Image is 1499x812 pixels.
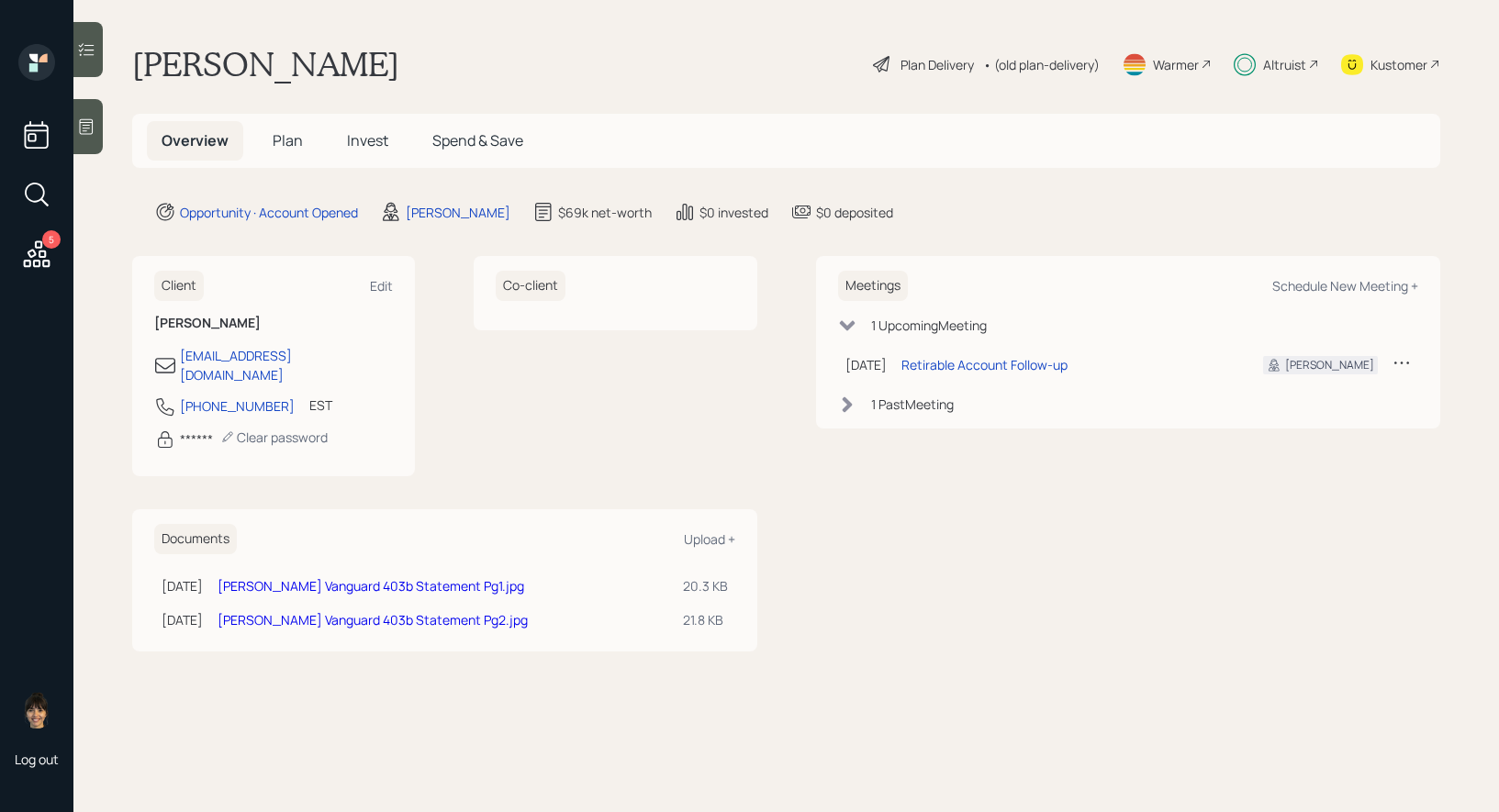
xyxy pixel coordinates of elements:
[220,428,328,446] div: Clear password
[1285,357,1374,373] div: [PERSON_NAME]
[684,530,735,548] div: Upload +
[432,130,523,150] span: Spend & Save
[871,395,954,414] div: 1 Past Meeting
[871,316,987,335] div: 1 Upcoming Meeting
[18,692,55,729] img: treva-nostdahl-headshot.png
[162,130,229,150] span: Overview
[845,355,887,374] div: [DATE]
[180,346,393,384] div: [EMAIL_ADDRESS][DOMAIN_NAME]
[273,130,303,150] span: Plan
[983,55,1100,74] div: • (old plan-delivery)
[309,395,332,415] div: EST
[370,277,393,295] div: Edit
[683,610,728,629] div: 21.8 KB
[347,130,388,150] span: Invest
[162,610,203,629] div: [DATE]
[683,576,728,595] div: 20.3 KB
[162,576,203,595] div: [DATE]
[406,203,510,222] div: [PERSON_NAME]
[42,230,61,249] div: 5
[496,271,565,301] h6: Co-client
[132,44,399,84] h1: [PERSON_NAME]
[1263,55,1306,74] div: Altruist
[1153,55,1199,74] div: Warmer
[838,271,908,301] h6: Meetings
[1272,277,1418,295] div: Schedule New Meeting +
[218,577,524,595] a: [PERSON_NAME] Vanguard 403b Statement Pg1.jpg
[154,316,393,331] h6: [PERSON_NAME]
[218,611,528,628] a: [PERSON_NAME] Vanguard 403b Statement Pg2.jpg
[154,271,204,301] h6: Client
[699,203,768,222] div: $0 invested
[816,203,893,222] div: $0 deposited
[15,751,59,768] div: Log out
[901,355,1068,374] div: Retirable Account Follow-up
[558,203,652,222] div: $69k net-worth
[180,203,358,222] div: Opportunity · Account Opened
[1370,55,1427,74] div: Kustomer
[180,396,295,416] div: [PHONE_NUMBER]
[901,55,974,74] div: Plan Delivery
[154,524,237,554] h6: Documents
